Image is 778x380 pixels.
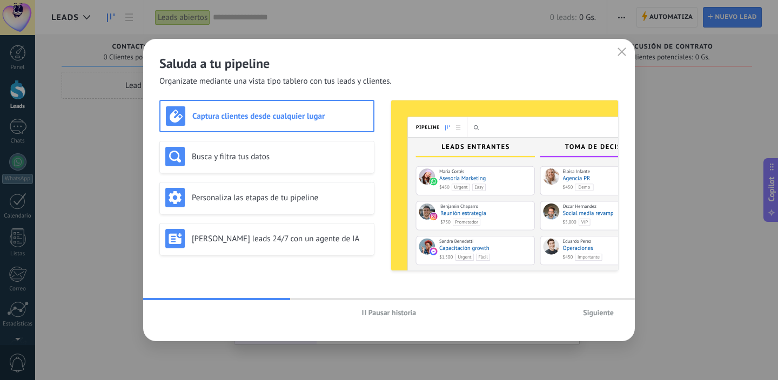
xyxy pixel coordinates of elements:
[159,76,392,87] span: Organízate mediante una vista tipo tablero con tus leads y clientes.
[192,152,368,162] h3: Busca y filtra tus datos
[357,304,421,321] button: Pausar historia
[159,55,619,72] h2: Saluda a tu pipeline
[192,193,368,203] h3: Personaliza las etapas de tu pipeline
[583,309,614,316] span: Siguiente
[192,234,368,244] h3: [PERSON_NAME] leads 24/7 con un agente de IA
[192,111,368,121] h3: Captura clientes desde cualquier lugar
[578,304,619,321] button: Siguiente
[368,309,417,316] span: Pausar historia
